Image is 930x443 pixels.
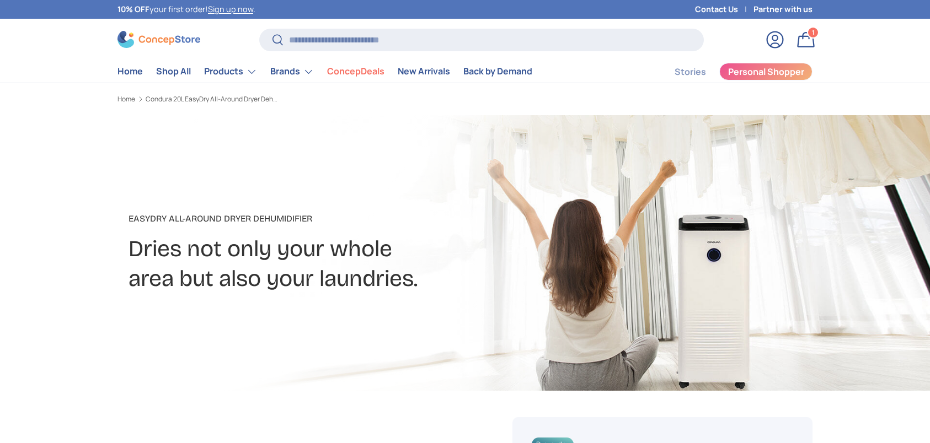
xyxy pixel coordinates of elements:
p: EasyDry All-Around Dryer Dehumidifier [129,212,552,225]
nav: Breadcrumbs [117,94,486,104]
a: Condura 20L EasyDry All-Around Dryer Dehumidifier [146,96,278,102]
a: Back by Demand [463,61,532,82]
a: Sign up now [208,4,253,14]
a: Products [204,61,257,83]
a: Shop All [156,61,191,82]
a: ConcepDeals [327,61,384,82]
h2: Dries not only your whole area but also your laundries. [129,234,552,294]
a: Home [117,96,135,102]
nav: Primary [117,61,532,83]
a: Contact Us [695,3,753,15]
strong: 10% OFF [117,4,149,14]
summary: Products [197,61,264,83]
p: your first order! . [117,3,255,15]
span: 1 [812,28,815,36]
span: Personal Shopper [728,67,804,76]
nav: Secondary [648,61,813,83]
a: Partner with us [753,3,813,15]
a: Home [117,61,143,82]
a: Stories [675,61,706,83]
a: Brands [270,61,314,83]
img: ConcepStore [117,31,200,48]
summary: Brands [264,61,320,83]
a: Personal Shopper [719,63,813,80]
a: New Arrivals [398,61,450,82]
